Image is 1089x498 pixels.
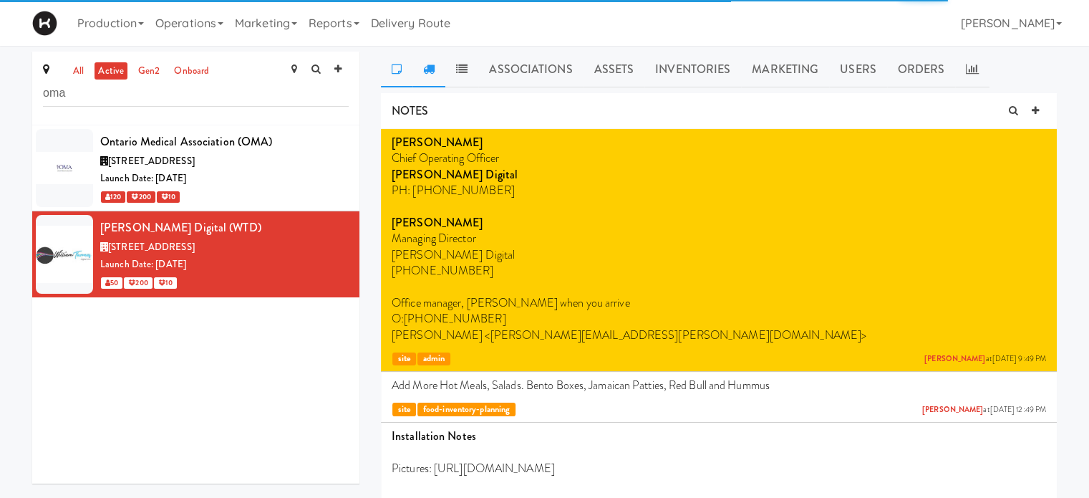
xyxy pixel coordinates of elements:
a: gen2 [135,62,163,80]
p: [PERSON_NAME] <[PERSON_NAME][EMAIL_ADDRESS][PERSON_NAME][DOMAIN_NAME]> [392,327,1046,343]
p: O:[PHONE_NUMBER] [392,311,1046,327]
input: Search site [43,80,349,107]
a: Orders [887,52,956,87]
p: Office manager, [PERSON_NAME] when you arrive [392,295,1046,311]
span: admin [417,353,450,366]
a: Users [829,52,887,87]
a: Inventories [644,52,741,87]
a: Associations [478,52,583,87]
img: Micromart [32,11,57,36]
p: [PERSON_NAME] Digital [392,247,1046,263]
a: active [95,62,127,80]
span: 10 [154,277,177,289]
p: Add More Hot Meals, Salads. Bento Boxes, Jamaican Patties, Red Bull and Hummus [392,378,1046,393]
a: [PERSON_NAME] [924,353,985,364]
span: site [392,353,416,366]
strong: Installation Notes [392,428,476,444]
strong: [PERSON_NAME] [392,134,483,150]
span: 50 [101,277,122,289]
a: Marketing [741,52,829,87]
div: [PERSON_NAME] Digital (WTD) [100,217,349,239]
span: site [392,403,416,416]
span: [STREET_ADDRESS] [108,154,195,168]
div: Launch Date: [DATE] [100,170,349,188]
span: at [DATE] 12:49 PM [922,405,1046,416]
li: Ontario Medical Association (OMA)[STREET_ADDRESS]Launch Date: [DATE] 120 200 10 [32,125,359,211]
a: all [69,62,87,80]
strong: [PERSON_NAME] [392,214,483,231]
div: Ontario Medical Association (OMA) [100,131,349,153]
p: Pictures: [URL][DOMAIN_NAME] [392,461,1046,477]
p: Chief Operating Officer [392,150,1046,166]
p: Managing Director [392,231,1046,246]
span: [STREET_ADDRESS] [108,240,195,254]
span: NOTES [392,102,429,119]
p: PH: [PHONE_NUMBER] [392,183,1046,198]
span: food-inventory-planning [417,403,515,416]
span: 200 [124,277,152,289]
a: onboard [170,62,213,80]
a: [PERSON_NAME] [922,404,983,415]
span: at [DATE] 9:49 PM [924,354,1046,365]
li: [PERSON_NAME] Digital (WTD)[STREET_ADDRESS]Launch Date: [DATE] 50 200 10 [32,211,359,297]
span: 200 [127,191,155,203]
strong: [PERSON_NAME] Digital [392,166,518,183]
a: Assets [584,52,645,87]
span: 10 [157,191,180,203]
p: [PHONE_NUMBER] [392,263,1046,279]
div: Launch Date: [DATE] [100,256,349,274]
span: 120 [101,191,125,203]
